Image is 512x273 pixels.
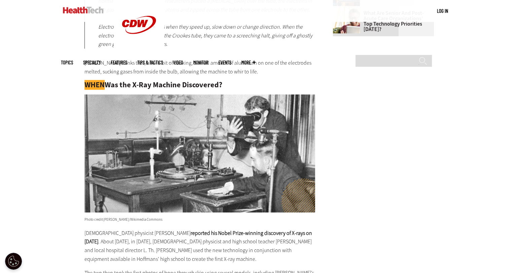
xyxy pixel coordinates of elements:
[84,80,105,90] span: WHEN
[437,8,448,14] a: Log in
[137,60,163,65] a: Tips & Tactics
[84,230,312,245] strong: reported his Nobel Prize-winning discovery of X-rays on [DATE]
[5,253,22,270] button: Open Preferences
[83,60,101,65] span: Specialty
[173,60,183,65] a: Video
[103,217,162,222] span: [PERSON_NAME]/Wikimedia Commons
[437,7,448,14] div: User menu
[241,60,255,65] span: More
[84,81,315,89] h2: Was the X-Ray Machine Discovered?
[63,7,104,13] img: Home
[218,60,231,65] a: Events
[84,217,103,222] span: Photo credit:
[61,60,73,65] span: Topics
[3,71,228,77] h2: This video is currently unavailable.
[111,60,127,65] a: Features
[114,44,164,52] a: CDW
[193,60,208,65] a: MonITor
[5,253,22,270] div: Cookie Settings
[84,229,315,263] p: [DEMOGRAPHIC_DATA] physicist [PERSON_NAME] . About [DATE], in [DATE], [DEMOGRAPHIC_DATA] physicis...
